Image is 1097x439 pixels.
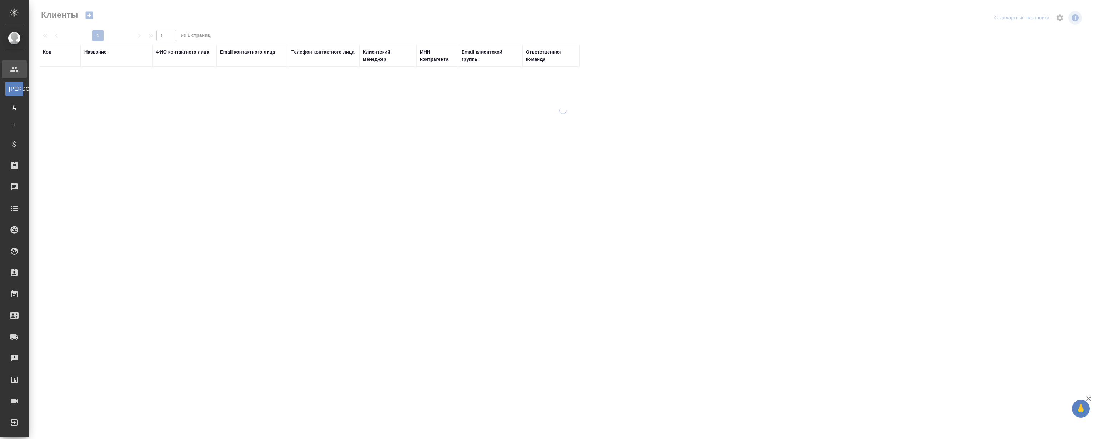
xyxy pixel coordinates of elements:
[363,49,413,63] div: Клиентский менеджер
[5,117,23,132] a: Т
[291,49,355,56] div: Телефон контактного лица
[5,82,23,96] a: [PERSON_NAME]
[9,85,20,92] span: [PERSON_NAME]
[1075,401,1087,416] span: 🙏
[526,49,576,63] div: Ответственная команда
[420,49,454,63] div: ИНН контрагента
[84,49,106,56] div: Название
[9,121,20,128] span: Т
[5,100,23,114] a: Д
[220,49,275,56] div: Email контактного лица
[156,49,209,56] div: ФИО контактного лица
[1072,400,1090,418] button: 🙏
[462,49,519,63] div: Email клиентской группы
[9,103,20,110] span: Д
[43,49,51,56] div: Код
